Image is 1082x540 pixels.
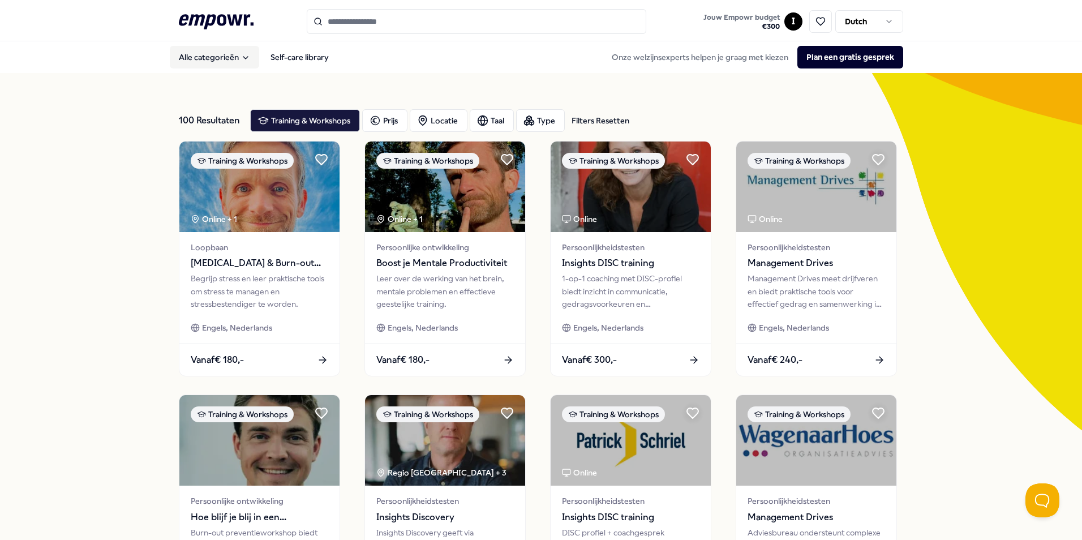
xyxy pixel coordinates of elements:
[179,395,340,486] img: package image
[703,13,780,22] span: Jouw Empowr budget
[551,395,711,486] img: package image
[250,109,360,132] button: Training & Workshops
[703,22,780,31] span: € 300
[364,141,526,376] a: package imageTraining & WorkshopsOnline + 1Persoonlijke ontwikkelingBoost je Mentale Productivite...
[170,46,338,68] nav: Main
[748,495,885,507] span: Persoonlijkheidstesten
[562,272,699,310] div: 1-op-1 coaching met DISC-profiel biedt inzicht in communicatie, gedragsvoorkeuren en ontwikkelpun...
[376,241,514,254] span: Persoonlijke ontwikkeling
[736,141,897,376] a: package imageTraining & WorkshopsOnlinePersoonlijkheidstestenManagement DrivesManagement Drives m...
[797,46,903,68] button: Plan een gratis gesprek
[551,142,711,232] img: package image
[362,109,407,132] button: Prijs
[388,322,458,334] span: Engels, Nederlands
[191,272,328,310] div: Begrijp stress en leer praktische tools om stress te managen en stressbestendiger te worden.
[376,466,506,479] div: Regio [GEOGRAPHIC_DATA] + 3
[562,153,665,169] div: Training & Workshops
[376,495,514,507] span: Persoonlijkheidstesten
[179,141,340,376] a: package imageTraining & WorkshopsOnline + 1Loopbaan[MEDICAL_DATA] & Burn-out PreventieBegrijp str...
[410,109,467,132] button: Locatie
[365,142,525,232] img: package image
[376,406,479,422] div: Training & Workshops
[202,322,272,334] span: Engels, Nederlands
[603,46,903,68] div: Onze welzijnsexperts helpen je graag met kiezen
[562,241,699,254] span: Persoonlijkheidstesten
[191,256,328,271] span: [MEDICAL_DATA] & Burn-out Preventie
[191,213,237,225] div: Online + 1
[170,46,259,68] button: Alle categorieën
[759,322,829,334] span: Engels, Nederlands
[572,114,629,127] div: Filters Resetten
[562,495,699,507] span: Persoonlijkheidstesten
[748,153,851,169] div: Training & Workshops
[699,10,784,33] a: Jouw Empowr budget€300
[748,406,851,422] div: Training & Workshops
[562,406,665,422] div: Training & Workshops
[562,213,597,225] div: Online
[748,241,885,254] span: Persoonlijkheidstesten
[261,46,338,68] a: Self-care library
[562,256,699,271] span: Insights DISC training
[191,353,244,367] span: Vanaf € 180,-
[736,395,896,486] img: package image
[1025,483,1059,517] iframe: Help Scout Beacon - Open
[191,241,328,254] span: Loopbaan
[701,11,782,33] button: Jouw Empowr budget€300
[191,406,294,422] div: Training & Workshops
[562,510,699,525] span: Insights DISC training
[191,510,328,525] span: Hoe blijf je blij in een prestatiemaatschappij (workshop)
[376,213,423,225] div: Online + 1
[784,12,802,31] button: I
[376,272,514,310] div: Leer over de werking van het brein, mentale problemen en effectieve geestelijke training.
[179,142,340,232] img: package image
[307,9,646,34] input: Search for products, categories or subcategories
[470,109,514,132] button: Taal
[748,272,885,310] div: Management Drives meet drijfveren en biedt praktische tools voor effectief gedrag en samenwerking...
[748,510,885,525] span: Management Drives
[376,153,479,169] div: Training & Workshops
[736,142,896,232] img: package image
[748,256,885,271] span: Management Drives
[748,213,783,225] div: Online
[562,466,597,479] div: Online
[550,141,711,376] a: package imageTraining & WorkshopsOnlinePersoonlijkheidstestenInsights DISC training1-op-1 coachin...
[376,510,514,525] span: Insights Discovery
[562,353,617,367] span: Vanaf € 300,-
[191,495,328,507] span: Persoonlijke ontwikkeling
[365,395,525,486] img: package image
[748,353,802,367] span: Vanaf € 240,-
[573,322,643,334] span: Engels, Nederlands
[179,109,241,132] div: 100 Resultaten
[191,153,294,169] div: Training & Workshops
[376,256,514,271] span: Boost je Mentale Productiviteit
[516,109,565,132] button: Type
[376,353,430,367] span: Vanaf € 180,-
